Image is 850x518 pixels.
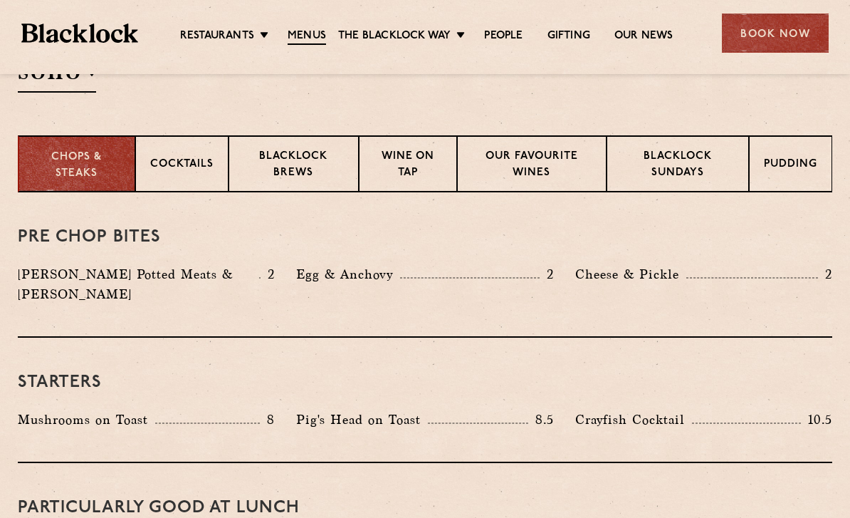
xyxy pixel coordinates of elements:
a: Restaurants [180,29,254,43]
h3: Pre Chop Bites [18,228,832,247]
a: Menus [288,29,326,45]
p: 2 [818,265,832,284]
p: 2 [261,265,275,284]
p: Crayfish Cocktail [575,410,692,430]
p: Pudding [764,157,817,175]
p: Chops & Steaks [33,150,120,182]
p: 10.5 [801,410,832,429]
p: Mushrooms on Toast [18,410,155,430]
a: Gifting [547,29,590,43]
a: The Blacklock Way [338,29,451,43]
div: Book Now [722,14,829,53]
h3: PARTICULARLY GOOD AT LUNCH [18,499,832,517]
a: People [484,29,523,43]
h2: SOHO [18,61,96,93]
a: Our News [614,29,673,43]
img: BL_Textured_Logo-footer-cropped.svg [21,24,138,43]
p: 8 [260,410,275,429]
p: Pig's Head on Toast [296,410,428,430]
p: Wine on Tap [374,149,442,182]
p: Blacklock Brews [243,149,345,182]
p: 2 [540,265,554,284]
p: [PERSON_NAME] Potted Meats & [PERSON_NAME] [18,264,259,304]
p: Egg & Anchovy [296,264,400,284]
p: Our favourite wines [472,149,592,182]
p: Cheese & Pickle [575,264,686,284]
p: Blacklock Sundays [621,149,734,182]
p: Cocktails [150,157,214,175]
p: 8.5 [528,410,554,429]
h3: Starters [18,373,832,392]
